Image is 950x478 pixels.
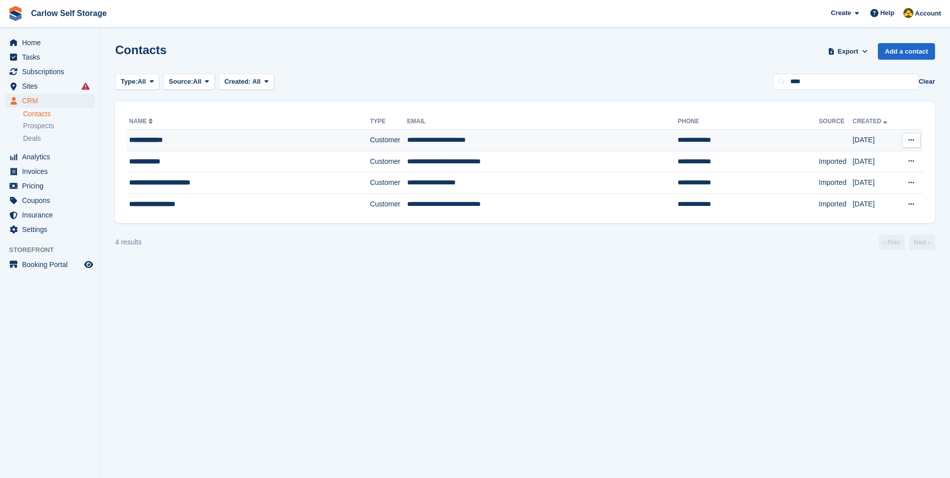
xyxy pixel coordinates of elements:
button: Created: All [219,74,274,90]
td: Customer [370,193,407,214]
a: Preview store [83,259,95,271]
span: Prospects [23,121,54,131]
a: Previous [879,235,905,250]
td: Imported [819,193,852,214]
a: menu [5,150,95,164]
a: menu [5,65,95,79]
span: CRM [22,94,82,108]
span: Pricing [22,179,82,193]
span: Deals [23,134,41,143]
button: Export [826,43,870,60]
span: Tasks [22,50,82,64]
a: menu [5,193,95,207]
a: menu [5,50,95,64]
span: All [252,78,261,85]
th: Source [819,114,852,130]
a: menu [5,79,95,93]
th: Phone [678,114,819,130]
a: Prospects [23,121,95,131]
span: Settings [22,222,82,236]
span: Sites [22,79,82,93]
a: Carlow Self Storage [27,5,111,22]
span: Help [880,8,894,18]
th: Email [407,114,678,130]
h1: Contacts [115,43,167,57]
td: [DATE] [852,151,897,172]
button: Type: All [115,74,159,90]
td: Imported [819,151,852,172]
a: menu [5,94,95,108]
span: Invoices [22,164,82,178]
td: [DATE] [852,130,897,151]
td: Customer [370,130,407,151]
span: Insurance [22,208,82,222]
span: All [138,77,146,87]
button: Clear [918,77,935,87]
a: Next [909,235,935,250]
span: Type: [121,77,138,87]
a: Name [129,118,155,125]
th: Type [370,114,407,130]
a: menu [5,179,95,193]
button: Source: All [163,74,215,90]
a: menu [5,258,95,272]
td: [DATE] [852,193,897,214]
td: Customer [370,172,407,194]
td: Customer [370,151,407,172]
img: stora-icon-8386f47178a22dfd0bd8f6a31ec36ba5ce8667c1dd55bd0f319d3a0aa187defe.svg [8,6,23,21]
td: Imported [819,172,852,194]
a: Deals [23,133,95,144]
span: Home [22,36,82,50]
nav: Page [877,235,937,250]
span: Export [838,47,858,57]
span: Storefront [9,245,100,255]
span: Analytics [22,150,82,164]
div: 4 results [115,237,142,248]
span: Coupons [22,193,82,207]
span: Source: [169,77,193,87]
a: menu [5,208,95,222]
a: menu [5,222,95,236]
a: Created [852,118,889,125]
span: Subscriptions [22,65,82,79]
span: All [193,77,202,87]
span: Created: [224,78,251,85]
span: Account [915,9,941,19]
span: Create [831,8,851,18]
i: Smart entry sync failures have occurred [82,82,90,90]
a: Add a contact [878,43,935,60]
a: menu [5,164,95,178]
td: [DATE] [852,172,897,194]
a: Contacts [23,109,95,119]
span: Booking Portal [22,258,82,272]
a: menu [5,36,95,50]
img: Kevin Moore [903,8,913,18]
